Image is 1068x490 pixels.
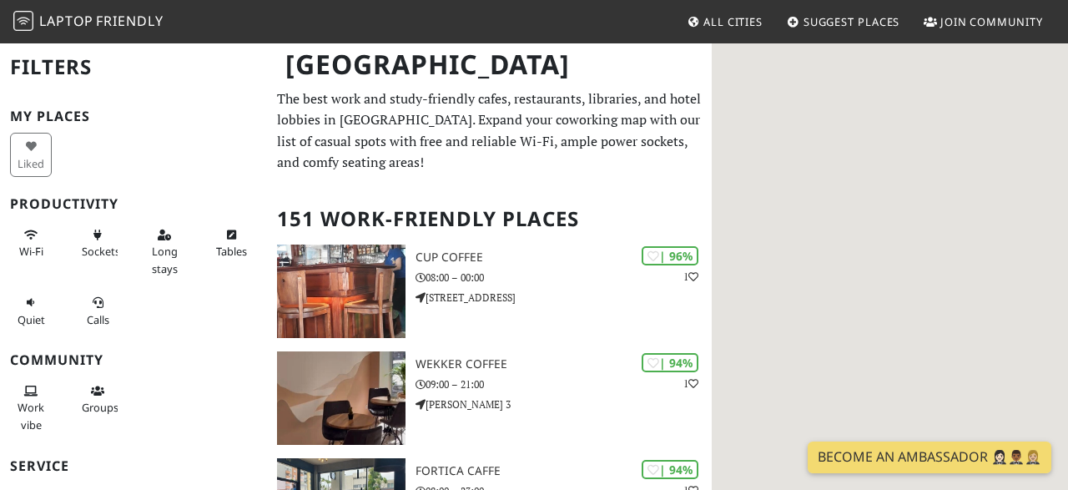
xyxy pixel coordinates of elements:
[10,352,257,368] h3: Community
[277,351,406,445] img: Wekker Coffee
[267,245,712,338] a: Cup Coffee | 96% 1 Cup Coffee 08:00 – 00:00 [STREET_ADDRESS]
[416,250,713,265] h3: Cup Coffee
[272,42,708,88] h1: [GEOGRAPHIC_DATA]
[210,221,252,265] button: Tables
[96,12,163,30] span: Friendly
[416,376,713,392] p: 09:00 – 21:00
[277,88,702,174] p: The best work and study-friendly cafes, restaurants, libraries, and hotel lobbies in [GEOGRAPHIC_...
[82,400,118,415] span: Group tables
[808,442,1051,473] a: Become an Ambassador 🤵🏻‍♀️🤵🏾‍♂️🤵🏼‍♀️
[13,11,33,31] img: LaptopFriendly
[267,351,712,445] a: Wekker Coffee | 94% 1 Wekker Coffee 09:00 – 21:00 [PERSON_NAME] 3
[77,377,118,422] button: Groups
[87,312,109,327] span: Video/audio calls
[10,42,257,93] h2: Filters
[277,245,406,338] img: Cup Coffee
[780,7,907,37] a: Suggest Places
[277,194,702,245] h2: 151 Work-Friendly Places
[19,244,43,259] span: Stable Wi-Fi
[416,270,713,285] p: 08:00 – 00:00
[10,289,52,333] button: Quiet
[683,376,698,391] p: 1
[940,14,1043,29] span: Join Community
[10,221,52,265] button: Wi-Fi
[804,14,900,29] span: Suggest Places
[416,397,713,412] p: [PERSON_NAME] 3
[82,244,120,259] span: Power sockets
[10,377,52,438] button: Work vibe
[642,353,698,372] div: | 94%
[39,12,93,30] span: Laptop
[77,289,118,333] button: Calls
[416,464,713,478] h3: Fortica caffe
[216,244,247,259] span: Work-friendly tables
[680,7,769,37] a: All Cities
[642,460,698,479] div: | 94%
[18,400,44,432] span: People working
[642,246,698,265] div: | 96%
[10,458,257,474] h3: Service
[144,221,185,282] button: Long stays
[10,109,257,124] h3: My Places
[703,14,763,29] span: All Cities
[416,290,713,306] p: [STREET_ADDRESS]
[10,196,257,212] h3: Productivity
[416,357,713,371] h3: Wekker Coffee
[13,8,164,37] a: LaptopFriendly LaptopFriendly
[77,221,118,265] button: Sockets
[683,269,698,285] p: 1
[18,312,45,327] span: Quiet
[152,244,178,275] span: Long stays
[917,7,1050,37] a: Join Community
